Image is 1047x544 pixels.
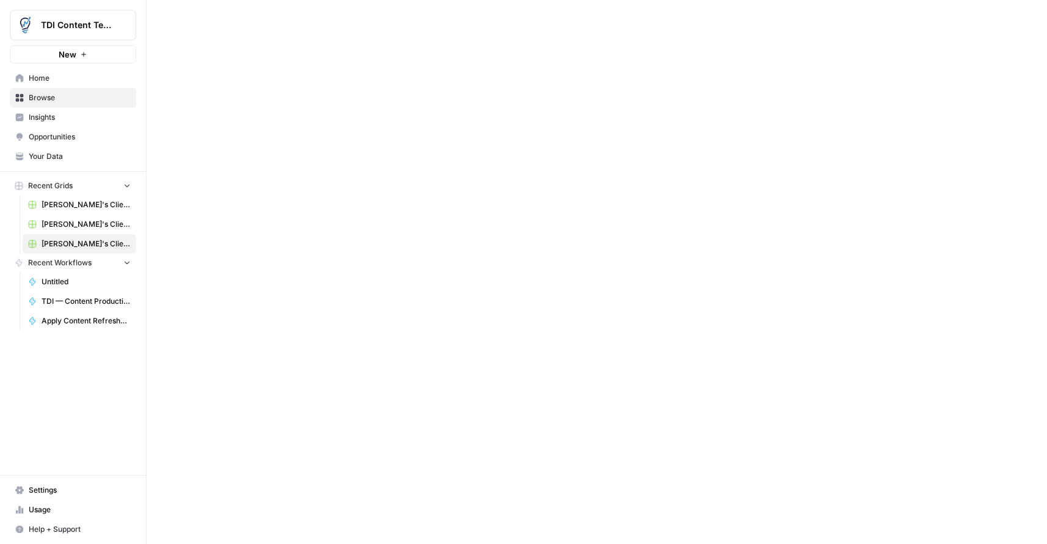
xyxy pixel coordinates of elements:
[10,88,136,108] a: Browse
[10,480,136,500] a: Settings
[59,48,76,61] span: New
[42,276,131,287] span: Untitled
[41,19,115,31] span: TDI Content Team
[23,234,136,254] a: [PERSON_NAME]'s Clients - Optimizing Content
[23,195,136,215] a: [PERSON_NAME]'s Clients - New Content
[29,112,131,123] span: Insights
[28,180,73,191] span: Recent Grids
[42,238,131,249] span: [PERSON_NAME]'s Clients - Optimizing Content
[29,73,131,84] span: Home
[23,292,136,311] a: TDI — Content Production
[14,14,36,36] img: TDI Content Team Logo
[23,311,136,331] a: Apply Content Refresher Brief
[29,504,131,515] span: Usage
[10,520,136,539] button: Help + Support
[28,257,92,268] span: Recent Workflows
[10,177,136,195] button: Recent Grids
[10,68,136,88] a: Home
[42,315,131,326] span: Apply Content Refresher Brief
[10,254,136,272] button: Recent Workflows
[10,45,136,64] button: New
[29,131,131,142] span: Opportunities
[10,10,136,40] button: Workspace: TDI Content Team
[10,108,136,127] a: Insights
[29,485,131,496] span: Settings
[10,500,136,520] a: Usage
[42,296,131,307] span: TDI — Content Production
[23,215,136,234] a: [PERSON_NAME]'s Clients - New Content
[42,199,131,210] span: [PERSON_NAME]'s Clients - New Content
[29,92,131,103] span: Browse
[29,151,131,162] span: Your Data
[10,127,136,147] a: Opportunities
[29,524,131,535] span: Help + Support
[42,219,131,230] span: [PERSON_NAME]'s Clients - New Content
[23,272,136,292] a: Untitled
[10,147,136,166] a: Your Data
